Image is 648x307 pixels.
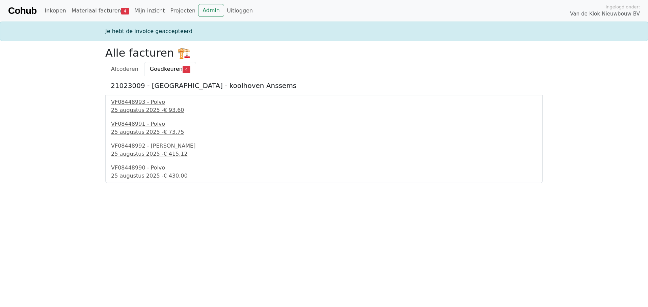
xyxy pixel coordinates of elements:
a: Goedkeuren4 [144,62,196,76]
a: Materiaal facturen4 [69,4,132,18]
div: VF08448991 - Polvo [111,120,537,128]
a: VF08448991 - Polvo25 augustus 2025 -€ 73,75 [111,120,537,136]
span: Ingelogd onder: [605,4,640,10]
a: Admin [198,4,224,17]
a: Uitloggen [224,4,255,18]
span: 4 [121,8,129,14]
div: VF08448990 - Polvo [111,164,537,172]
a: Projecten [167,4,198,18]
span: Afcoderen [111,66,138,72]
div: 25 augustus 2025 - [111,106,537,114]
div: 25 augustus 2025 - [111,150,537,158]
a: Mijn inzicht [132,4,168,18]
a: VF08448990 - Polvo25 augustus 2025 -€ 430,00 [111,164,537,180]
span: € 73,75 [163,129,184,135]
a: Afcoderen [105,62,144,76]
div: Je hebt de invoice geaccepteerd [101,27,547,35]
span: 4 [183,66,190,73]
h5: 21023009 - [GEOGRAPHIC_DATA] - koolhoven Anssems [111,82,537,90]
a: Cohub [8,3,36,19]
div: 25 augustus 2025 - [111,128,537,136]
h2: Alle facturen 🏗️ [105,47,543,59]
span: € 430,00 [163,173,187,179]
div: VF08448993 - Polvo [111,98,537,106]
a: VF08448992 - [PERSON_NAME]25 augustus 2025 -€ 415,12 [111,142,537,158]
span: Goedkeuren [150,66,183,72]
a: Inkopen [42,4,69,18]
span: Van de Klok Nieuwbouw BV [570,10,640,18]
div: VF08448992 - [PERSON_NAME] [111,142,537,150]
span: € 415,12 [163,151,187,157]
a: VF08448993 - Polvo25 augustus 2025 -€ 93,60 [111,98,537,114]
span: € 93,60 [163,107,184,113]
div: 25 augustus 2025 - [111,172,537,180]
